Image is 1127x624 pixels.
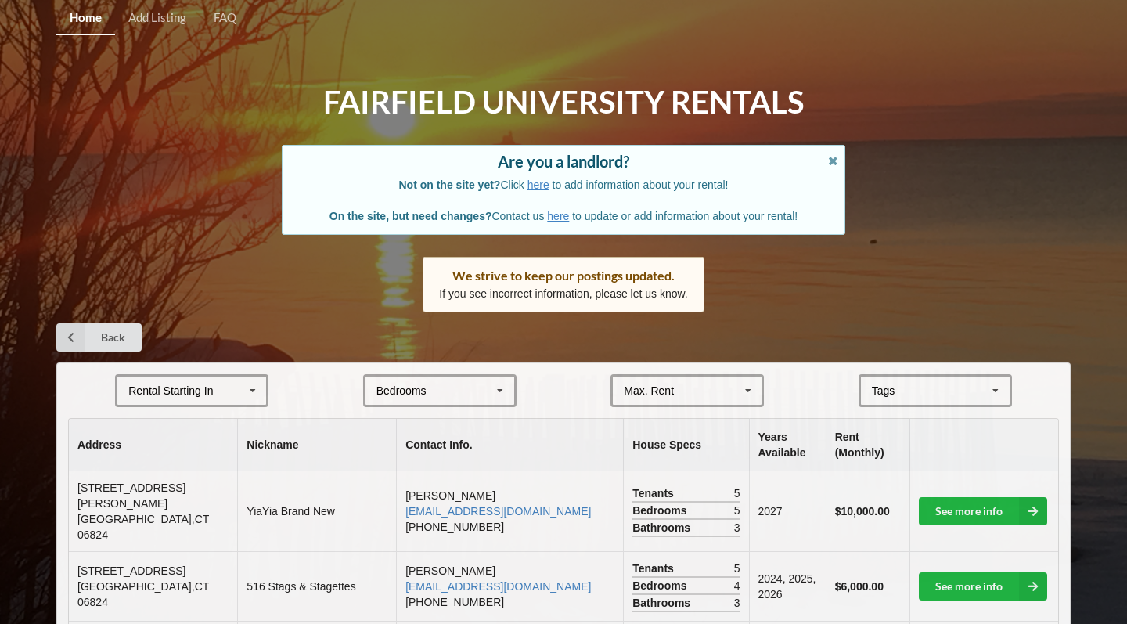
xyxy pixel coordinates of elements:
b: $10,000.00 [835,505,890,518]
div: We strive to keep our postings updated. [439,268,688,283]
th: Address [69,419,237,471]
a: Add Listing [115,2,200,35]
th: Rent (Monthly) [826,419,909,471]
a: [EMAIL_ADDRESS][DOMAIN_NAME] [405,580,591,593]
div: Rental Starting In [128,385,213,396]
td: [PERSON_NAME] [PHONE_NUMBER] [396,471,623,551]
th: House Specs [623,419,748,471]
div: Bedrooms [376,385,427,396]
td: 2024, 2025, 2026 [749,551,826,621]
span: [STREET_ADDRESS] [77,564,185,577]
span: Bedrooms [632,578,690,593]
span: Tenants [632,485,678,501]
a: FAQ [200,2,250,35]
h1: Fairfield University Rentals [323,82,804,122]
span: 3 [734,595,740,611]
span: 5 [734,561,740,576]
div: Are you a landlord? [298,153,829,169]
p: If you see incorrect information, please let us know. [439,286,688,301]
div: Tags [868,382,918,400]
b: On the site, but need changes? [329,210,492,222]
span: [GEOGRAPHIC_DATA] , CT 06824 [77,580,209,608]
a: Home [56,2,115,35]
a: See more info [919,572,1047,601]
span: 5 [734,503,740,518]
span: Tenants [632,561,678,576]
div: Max. Rent [624,385,674,396]
td: [PERSON_NAME] [PHONE_NUMBER] [396,551,623,621]
span: [STREET_ADDRESS][PERSON_NAME] [77,482,185,510]
span: Bedrooms [632,503,690,518]
a: Back [56,323,142,352]
span: Bathrooms [632,595,694,611]
a: [EMAIL_ADDRESS][DOMAIN_NAME] [405,505,591,518]
th: Nickname [237,419,396,471]
a: here [547,210,569,222]
span: Click to add information about your rental! [399,179,729,191]
b: $6,000.00 [835,580,884,593]
span: 4 [734,578,740,593]
td: 2027 [749,471,826,551]
span: 5 [734,485,740,501]
a: here [527,179,549,191]
th: Years Available [749,419,826,471]
span: [GEOGRAPHIC_DATA] , CT 06824 [77,513,209,541]
span: Contact us to update or add information about your rental! [329,210,798,222]
a: See more info [919,497,1047,525]
span: Bathrooms [632,520,694,536]
span: 3 [734,520,740,536]
th: Contact Info. [396,419,623,471]
td: YiaYia Brand New [237,471,396,551]
td: 516 Stags & Stagettes [237,551,396,621]
b: Not on the site yet? [399,179,501,191]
